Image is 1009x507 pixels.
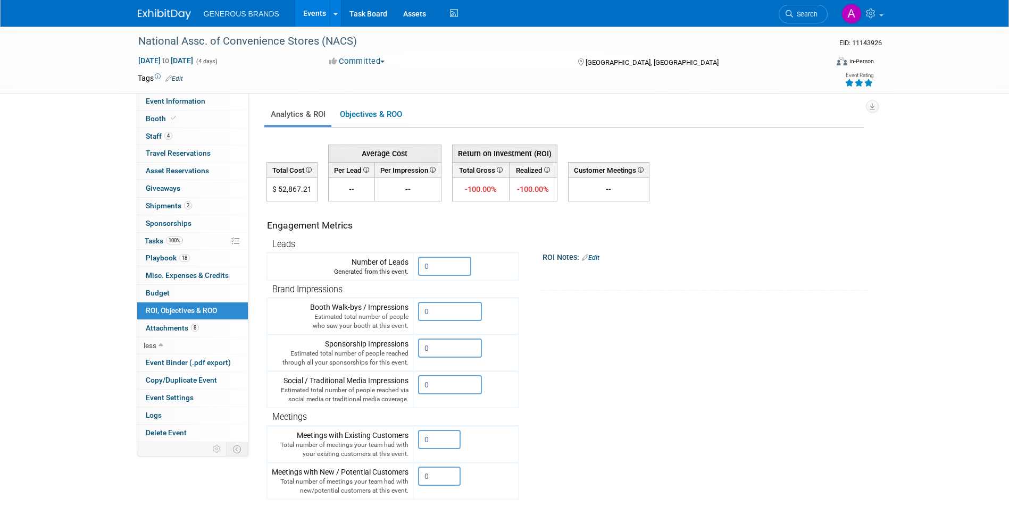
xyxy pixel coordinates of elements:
a: Giveaways [137,180,248,197]
div: Meetings with Existing Customers [272,430,408,459]
a: Event Binder (.pdf export) [137,354,248,371]
a: less [137,337,248,354]
span: -100.00% [465,184,497,194]
span: Budget [146,289,170,297]
a: Edit [165,75,183,82]
div: In-Person [849,57,874,65]
a: Attachments8 [137,320,248,337]
a: Event Settings [137,390,248,407]
img: Format-Inperson.png [837,57,847,65]
a: Asset Reservations [137,163,248,180]
span: Asset Reservations [146,166,209,175]
div: Estimated total number of people reached via social media or traditional media coverage. [272,386,408,404]
div: Event Rating [845,73,873,78]
span: Attachments [146,324,199,332]
a: Misc. Expenses & Credits [137,267,248,284]
span: Logs [146,411,162,419]
span: 8 [191,324,199,332]
td: Personalize Event Tab Strip [208,442,227,456]
div: Sponsorship Impressions [272,339,408,367]
span: Event Information [146,97,205,105]
span: Search [793,10,818,18]
div: Number of Leads [272,257,408,276]
span: Staff [146,132,172,140]
span: to [161,56,171,65]
a: Search [779,5,828,23]
a: Copy/Duplicate Event [137,372,248,389]
td: Toggle Event Tabs [226,442,248,456]
div: ROI Notes: [543,249,869,263]
span: GENEROUS BRANDS [204,10,279,18]
a: Event Information [137,93,248,110]
i: Booth reservation complete [171,115,176,121]
div: National Assc. of Convenience Stores (NACS) [135,32,812,51]
th: Average Cost [328,145,441,162]
td: $ 52,867.21 [266,178,317,201]
a: Edit [582,254,599,261]
th: Total Gross [452,162,510,178]
div: -- [573,184,645,195]
span: -100.00% [517,184,549,194]
span: 100% [166,236,183,244]
a: Playbook18 [137,250,248,267]
a: Objectives & ROO [333,104,408,125]
div: Total number of meetings your team had with your existing customers at this event. [272,441,408,459]
span: (4 days) [195,58,218,65]
span: Tasks [145,236,183,245]
span: Event ID: 11143926 [839,39,882,47]
button: Committed [326,56,389,67]
div: Booth Walk-bys / Impressions [272,302,408,331]
div: Estimated total number of people reached through all your sponsorships for this event. [272,349,408,367]
span: Shipments [146,201,192,210]
span: Booth [146,114,178,123]
span: Leads [272,239,295,249]
div: Total number of meetings your team had with new/potential customers at this event. [272,477,408,495]
div: Event Format [765,55,874,71]
a: Shipments2 [137,198,248,215]
span: ROI, Objectives & ROO [146,306,217,315]
th: Return on Investment (ROI) [452,145,557,162]
th: Realized [510,162,557,178]
span: Brand Impressions [272,284,343,294]
a: Delete Event [137,425,248,442]
a: Booth [137,111,248,128]
span: Travel Reservations [146,149,211,157]
span: Delete Event [146,428,187,437]
a: Sponsorships [137,215,248,232]
th: Per Lead [328,162,374,178]
img: ExhibitDay [138,9,191,20]
span: less [144,341,156,350]
span: [DATE] [DATE] [138,56,194,65]
span: Playbook [146,253,190,262]
span: -- [349,185,354,193]
span: Meetings [272,412,307,422]
span: 2 [184,201,192,209]
span: Event Binder (.pdf export) [146,358,231,367]
td: Tags [138,73,183,83]
th: Customer Meetings [568,162,649,178]
a: Staff4 [137,128,248,145]
div: Meetings with New / Potential Customers [272,467,408,495]
span: Giveaways [146,184,180,192]
span: Misc. Expenses & Credits [146,271,229,280]
span: Sponsorships [146,219,191,227]
span: -- [405,185,411,193]
a: Analytics & ROI [264,104,331,125]
a: ROI, Objectives & ROO [137,302,248,319]
div: Estimated total number of people who saw your booth at this event. [272,312,408,331]
th: Per Impression [374,162,441,178]
a: Logs [137,407,248,424]
span: 4 [164,132,172,140]
a: Tasks100% [137,233,248,250]
span: 18 [179,254,190,262]
div: Engagement Metrics [267,219,514,232]
span: [GEOGRAPHIC_DATA], [GEOGRAPHIC_DATA] [586,58,719,66]
a: Budget [137,285,248,302]
a: Travel Reservations [137,145,248,162]
div: Social / Traditional Media Impressions [272,375,408,404]
th: Total Cost [266,162,317,178]
span: Event Settings [146,393,194,402]
img: Astrid Aguayo [841,4,862,24]
div: Generated from this event. [272,267,408,276]
span: Copy/Duplicate Event [146,376,217,384]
